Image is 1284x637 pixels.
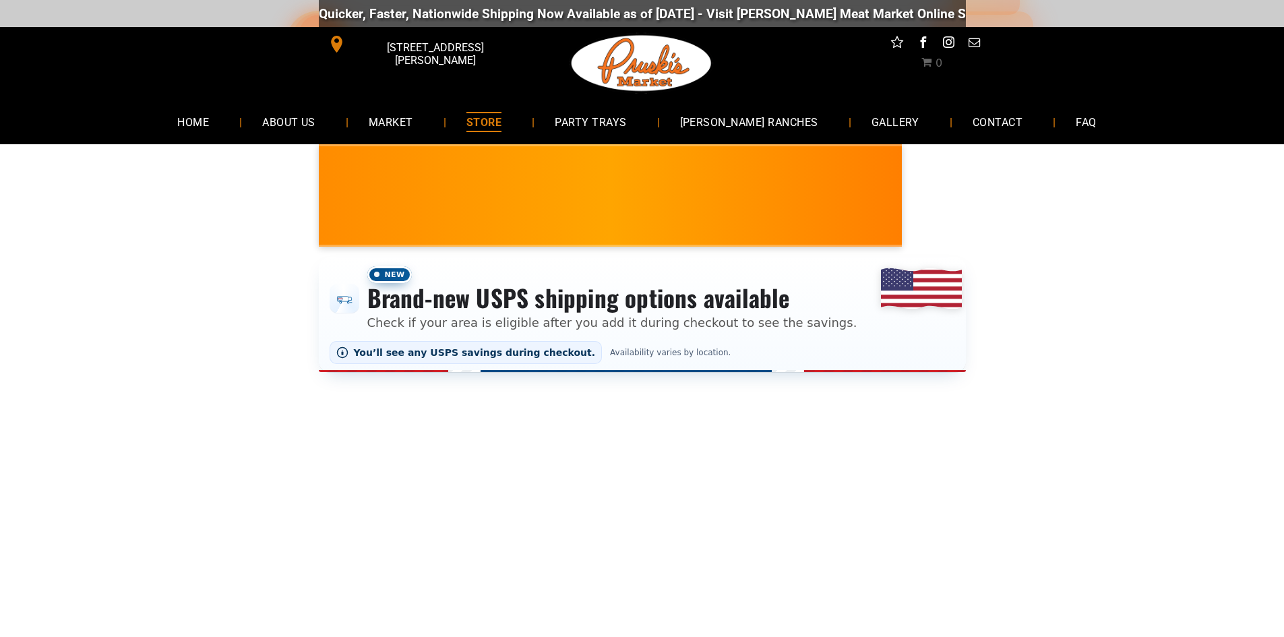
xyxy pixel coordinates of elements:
a: ABOUT US [242,104,336,140]
span: Availability varies by location. [607,348,733,357]
a: STORE [446,104,522,140]
a: facebook [914,34,931,55]
a: CONTACT [952,104,1043,140]
a: [PERSON_NAME] RANCHES [660,104,838,140]
h3: Brand-new USPS shipping options available [367,283,857,313]
a: GALLERY [851,104,940,140]
a: HOME [157,104,229,140]
a: [STREET_ADDRESS][PERSON_NAME] [319,34,525,55]
a: MARKET [348,104,433,140]
div: Shipping options announcement [319,257,966,372]
div: Quicker, Faster, Nationwide Shipping Now Available as of [DATE] - Visit [PERSON_NAME] Meat Market... [223,6,1039,22]
a: instagram [940,34,957,55]
span: [PERSON_NAME] MARKET [770,205,1035,226]
span: You’ll see any USPS savings during checkout. [354,347,596,358]
span: 0 [936,57,942,69]
a: Social network [888,34,906,55]
img: Pruski-s+Market+HQ+Logo2-1920w.png [569,27,714,100]
a: PARTY TRAYS [534,104,646,140]
p: Check if your area is eligible after you add it during checkout to see the savings. [367,313,857,332]
span: New [367,266,412,283]
a: [DOMAIN_NAME][URL] [909,6,1039,22]
span: [STREET_ADDRESS][PERSON_NAME] [348,34,522,73]
a: FAQ [1056,104,1116,140]
a: email [965,34,983,55]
